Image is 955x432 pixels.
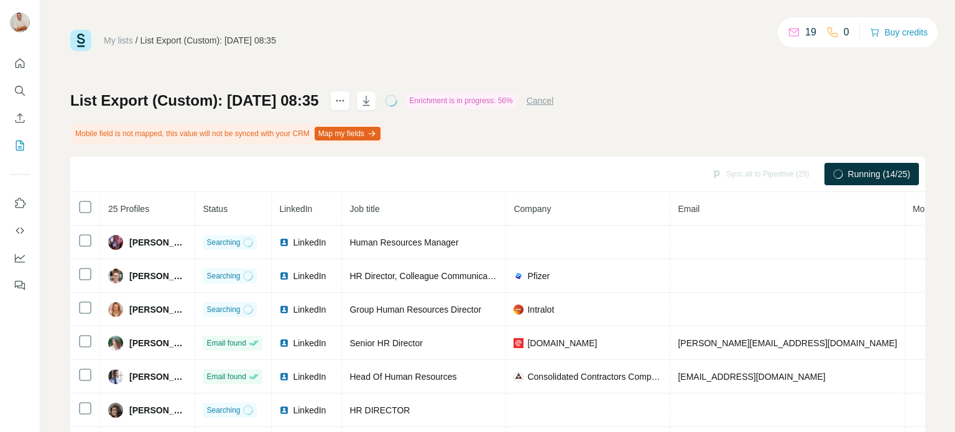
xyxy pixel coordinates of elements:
[330,91,350,111] button: actions
[315,127,381,140] button: Map my fields
[514,372,524,382] img: company-logo
[293,337,326,349] span: LinkedIn
[10,274,30,296] button: Feedback
[349,271,566,281] span: HR Director, Colleague Communications & Engagement
[10,247,30,269] button: Dashboard
[129,370,187,383] span: [PERSON_NAME]
[279,372,289,382] img: LinkedIn logo
[349,305,481,315] span: Group Human Resources Director
[293,404,326,416] span: LinkedIn
[527,94,554,107] button: Cancel
[104,35,133,45] a: My lists
[279,338,289,348] img: LinkedIn logo
[527,370,662,383] span: Consolidated Contractors Company
[70,123,383,144] div: Mobile field is not mapped, this value will not be synced with your CRM
[129,236,187,249] span: [PERSON_NAME]
[349,338,422,348] span: Senior HR Director
[913,204,938,214] span: Mobile
[206,405,240,416] span: Searching
[10,80,30,102] button: Search
[514,204,551,214] span: Company
[108,302,123,317] img: Avatar
[206,371,246,382] span: Email found
[848,168,910,180] span: Running (14/25)
[279,305,289,315] img: LinkedIn logo
[293,370,326,383] span: LinkedIn
[70,30,91,51] img: Surfe Logo
[129,337,187,349] span: [PERSON_NAME]
[527,270,550,282] span: Pfizer
[108,269,123,283] img: Avatar
[129,404,187,416] span: [PERSON_NAME]
[293,303,326,316] span: LinkedIn
[141,34,276,47] div: List Export (Custom): [DATE] 08:35
[10,192,30,214] button: Use Surfe on LinkedIn
[514,305,524,315] img: company-logo
[10,134,30,157] button: My lists
[203,204,228,214] span: Status
[527,303,554,316] span: Intralot
[136,34,138,47] li: /
[108,403,123,418] img: Avatar
[279,405,289,415] img: LinkedIn logo
[279,271,289,281] img: LinkedIn logo
[206,338,246,349] span: Email found
[406,93,517,108] div: Enrichment is in progress: 56%
[10,107,30,129] button: Enrich CSV
[108,204,149,214] span: 25 Profiles
[129,270,187,282] span: [PERSON_NAME]
[279,237,289,247] img: LinkedIn logo
[844,25,849,40] p: 0
[10,52,30,75] button: Quick start
[108,369,123,384] img: Avatar
[108,235,123,250] img: Avatar
[70,91,319,111] h1: List Export (Custom): [DATE] 08:35
[293,270,326,282] span: LinkedIn
[805,25,816,40] p: 19
[349,204,379,214] span: Job title
[870,24,928,41] button: Buy credits
[349,372,456,382] span: Head Of Human Resources
[514,271,524,281] img: company-logo
[349,405,410,415] span: HR DIRECTOR
[206,237,240,248] span: Searching
[279,204,312,214] span: LinkedIn
[10,12,30,32] img: Avatar
[10,219,30,242] button: Use Surfe API
[129,303,187,316] span: [PERSON_NAME]
[678,204,699,214] span: Email
[108,336,123,351] img: Avatar
[206,304,240,315] span: Searching
[349,237,458,247] span: Human Resources Manager
[678,372,825,382] span: [EMAIL_ADDRESS][DOMAIN_NAME]
[206,270,240,282] span: Searching
[514,338,524,348] img: company-logo
[527,337,597,349] span: [DOMAIN_NAME]
[293,236,326,249] span: LinkedIn
[678,338,897,348] span: [PERSON_NAME][EMAIL_ADDRESS][DOMAIN_NAME]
